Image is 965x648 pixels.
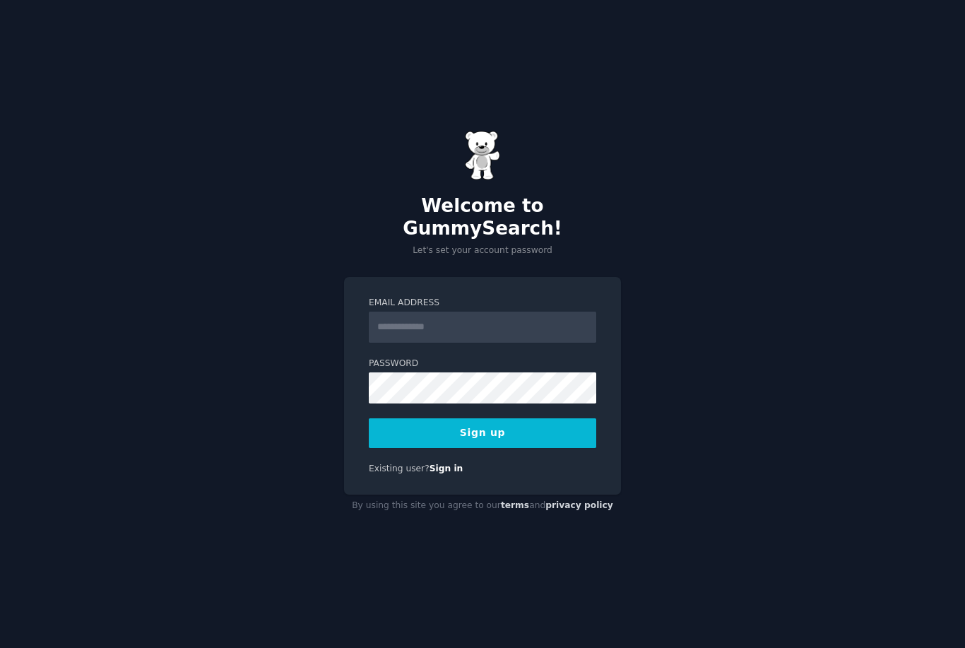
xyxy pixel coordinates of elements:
[344,195,621,240] h2: Welcome to GummySearch!
[369,358,596,370] label: Password
[344,495,621,517] div: By using this site you agree to our and
[545,500,613,510] a: privacy policy
[369,418,596,448] button: Sign up
[430,464,463,473] a: Sign in
[465,131,500,180] img: Gummy Bear
[501,500,529,510] a: terms
[369,297,596,310] label: Email Address
[369,464,430,473] span: Existing user?
[344,245,621,257] p: Let's set your account password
